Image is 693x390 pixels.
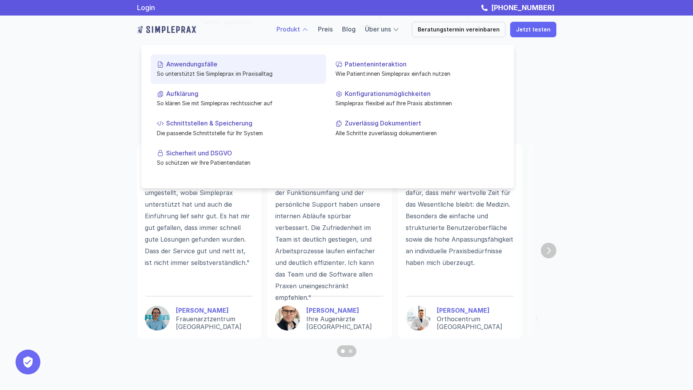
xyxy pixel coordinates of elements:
[335,99,498,107] p: Simpleprax flexibel auf Ihre Praxis abstimmen
[345,90,498,97] p: Konfigurationsmöglichkeiten
[342,25,356,33] a: Blog
[329,84,505,113] a: KonfigurationsmöglichkeitenSimpleprax flexibel auf Ihre Praxis abstimmen
[329,54,505,84] a: PatienteninteraktionWie Patient:innen Simpleprax einfach nutzen
[275,164,384,303] p: "Wir sind begeistert von Simpleprax! Die intuitive Bedienung, der Funktionsumfang und der persönl...
[347,345,356,357] button: Scroll to page 2
[528,144,653,239] li: 4 of 6
[541,243,556,258] button: Next
[166,90,320,97] p: Aufklärung
[137,144,556,357] fieldset: Carousel pagination controls
[166,61,320,68] p: Anwendungsfälle
[306,306,359,314] strong: [PERSON_NAME]
[151,143,326,172] a: Sicherheit und DSGVOSo schützen wir Ihre Patientendaten
[510,22,556,37] a: Jetzt testen
[412,22,505,37] a: Beratungstermin vereinbaren
[491,3,554,12] strong: [PHONE_NUMBER]
[398,144,522,239] li: 3 of 6
[166,149,320,157] p: Sicherheit und DSGVO
[157,158,320,167] p: So schützen wir Ihre Patientendaten
[151,84,326,113] a: AufklärungSo klären Sie mit Simpleprax rechtssicher auf
[365,25,391,33] a: Über uns
[137,3,155,12] a: Login
[318,25,333,33] a: Preis
[489,3,556,12] a: [PHONE_NUMBER]
[406,306,514,331] a: [PERSON_NAME]Orthocentrum [GEOGRAPHIC_DATA]
[329,113,505,143] a: Zuverlässig DokumentiertAlle Schritte zuverlässig dokumentieren
[276,25,300,33] a: Produkt
[536,306,561,331] img: Nicolas Mandt
[437,306,490,314] strong: [PERSON_NAME]
[157,129,320,137] p: Die passende Schnittstelle für Ihr System
[137,144,261,239] li: 1 of 6
[406,164,514,268] p: Die Plattform reduziert bürokratischen Aufwand und sorgt dafür, dass mehr wertvolle Zeit für das ...
[157,99,320,107] p: So klären Sie mit Simpleprax rechtssicher auf
[176,306,229,314] strong: [PERSON_NAME]
[166,120,320,127] p: Schnittstellen & Speicherung
[306,315,384,331] p: Ihre Augenärzte [GEOGRAPHIC_DATA]
[275,306,384,331] a: [PERSON_NAME]Ihre Augenärzte [GEOGRAPHIC_DATA]
[536,306,645,331] a: Nicolas Mandt
[151,113,326,143] a: Schnittstellen & SpeicherungDie passende Schnittstelle für Ihr System
[345,120,498,127] p: Zuverlässig Dokumentiert
[536,164,645,257] p: "In unserer psychotherapeutischen Praxis hat Simpleprax nicht nur den Alltag vereinfacht, sondern...
[151,54,326,84] a: AnwendungsfälleSo unterstützt Sie Simpleprax im Praxisalltag
[267,144,392,338] li: 2 of 6
[335,129,498,137] p: Alle Schritte zuverlässig dokumentieren
[335,70,498,78] p: Wie Patient:innen Simpleprax einfach nutzen
[437,315,514,331] p: Orthocentrum [GEOGRAPHIC_DATA]
[516,26,551,33] p: Jetzt testen
[145,164,254,268] p: "Ich fand den Service immer richtig gut. Wir haben das Praxissystem umgestellt, wobei Simpleprax ...
[418,26,500,33] p: Beratungstermin vereinbaren
[176,315,254,331] p: Frauenarztzentrum [GEOGRAPHIC_DATA]
[145,306,254,331] a: [PERSON_NAME]Frauenarztzentrum [GEOGRAPHIC_DATA]
[157,70,320,78] p: So unterstützt Sie Simpleprax im Praxisalltag
[345,61,498,68] p: Patienteninteraktion
[337,345,347,357] button: Scroll to page 1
